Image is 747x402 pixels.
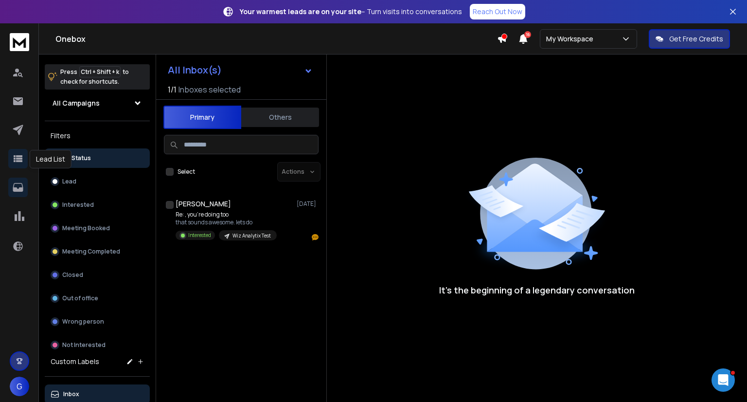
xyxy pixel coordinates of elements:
p: – Turn visits into conversations [240,7,462,17]
img: logo [10,33,29,51]
a: Reach Out Now [470,4,525,19]
button: All Campaigns [45,93,150,113]
p: Re: , you're doing too [176,211,277,219]
h3: Inboxes selected [178,84,241,95]
h1: Onebox [55,33,497,45]
h1: All Campaigns [53,98,100,108]
button: Out of office [45,289,150,308]
span: Ctrl + Shift + k [79,66,121,77]
p: All Status [63,154,91,162]
p: My Workspace [546,34,597,44]
p: [DATE] [297,200,319,208]
button: Meeting Completed [45,242,150,261]
button: Meeting Booked [45,219,150,238]
button: All Status [45,148,150,168]
p: Interested [188,232,211,239]
p: Closed [62,271,83,279]
iframe: Intercom live chat [711,368,735,392]
button: All Inbox(s) [160,60,320,80]
div: Lead List [30,150,71,168]
button: Closed [45,265,150,285]
button: Primary [163,106,241,129]
p: Meeting Completed [62,248,120,256]
h1: All Inbox(s) [168,65,222,75]
p: Reach Out Now [473,7,522,17]
button: Interested [45,195,150,215]
p: Press to check for shortcuts. [60,67,129,87]
label: Select [178,168,195,176]
h1: [PERSON_NAME] [176,199,231,209]
span: 16 [524,31,531,38]
p: Inbox [63,390,79,398]
p: that sounds awesome. lets do [176,219,277,226]
span: 1 / 1 [168,84,177,95]
button: G [10,377,29,396]
p: Meeting Booked [62,224,110,232]
h3: Custom Labels [51,357,99,366]
p: Interested [62,201,94,209]
p: It’s the beginning of a legendary conversation [439,283,635,297]
h3: Filters [45,129,150,143]
p: Wrong person [62,318,104,326]
strong: Your warmest leads are on your site [240,7,361,16]
button: Not Interested [45,335,150,355]
p: Lead [62,178,76,185]
p: Get Free Credits [669,34,723,44]
p: Not Interested [62,341,106,349]
button: Others [241,107,319,128]
button: Get Free Credits [649,29,730,49]
button: Wrong person [45,312,150,331]
p: Wiz Analytix Test [232,232,271,239]
p: Out of office [62,294,98,302]
button: Lead [45,172,150,191]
